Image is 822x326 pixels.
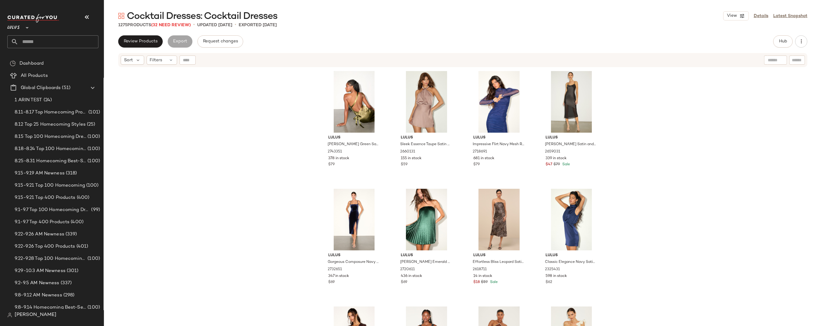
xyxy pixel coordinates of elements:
[90,206,100,213] span: (99)
[15,304,86,311] span: 9.8-9.14 Homecoming Best-Sellers
[328,149,342,155] span: 2743351
[561,163,570,167] span: Sale
[15,97,42,104] span: 1 ARIN TEST
[541,189,602,250] img: 2325431_2_01_hero_Retakes_2025-06-10.jpg
[754,13,768,19] a: Details
[62,292,75,299] span: (298)
[473,135,525,141] span: Lulus
[42,97,52,104] span: (24)
[328,267,342,272] span: 2732651
[489,280,498,284] span: Sale
[15,170,65,177] span: 9.15-9.19 AM Newness
[545,142,596,147] span: [PERSON_NAME] Satin and Chiffon Midi Slip Dress
[553,162,560,167] span: $79
[473,149,487,155] span: 2718691
[546,280,552,285] span: $62
[15,121,86,128] span: 8.12 Top 25 Homecoming Styles
[118,22,191,28] div: Products
[239,22,277,28] p: Exported [DATE]
[468,71,530,133] img: 2718691_01_hero_2025-09-15.jpg
[64,231,77,238] span: (339)
[324,71,385,133] img: 2743351_01_hero_2025-09-15.jpg
[15,292,62,299] span: 9.8-9.12 AM Newness
[7,313,12,317] img: svg%3e
[20,60,44,67] span: Dashboard
[86,121,95,128] span: (25)
[546,156,567,161] span: 339 in stock
[15,255,86,262] span: 9.22-9.28 Top 100 Homecoming Dresses
[773,13,807,19] a: Latest Snapshot
[15,158,86,165] span: 8.25-8.31 Homecoming Best-Sellers
[15,145,86,152] span: 8.18-8.24 Top 100 Homecoming Dresses
[124,57,133,63] span: Sort
[118,23,127,27] span: 1275
[7,14,59,23] img: cfy_white_logo.C9jOOHJF.svg
[545,260,596,265] span: Classic Elegance Navy Satin Sleeveless Mock Neck Mini Dress
[123,39,158,44] span: Review Products
[329,274,349,279] span: 347 in stock
[546,135,597,141] span: Lulus
[15,206,90,213] span: 9.1-9.7 Top 100 Homecoming Dresses
[235,21,236,29] span: •
[118,35,163,48] button: Review Products
[727,13,737,18] span: View
[15,182,85,189] span: 9.15-9.21 Top 100 Homecoming
[328,260,379,265] span: Gorgeous Composure Navy Velvet Lace-Up Sleeveless Midi Dress
[324,189,385,250] img: 2732651_02_fullbody_2025-09-08.jpg
[473,156,494,161] span: 681 in stock
[546,274,567,279] span: 598 in stock
[546,253,597,258] span: Lulus
[779,39,787,44] span: Hub
[86,158,100,165] span: (100)
[75,243,88,250] span: (401)
[468,189,530,250] img: 12396001_2618711.jpg
[15,243,75,250] span: 9.22-9.26 Top 400 Products
[86,145,100,152] span: (100)
[150,57,162,63] span: Filters
[473,280,480,285] span: $18
[473,162,480,167] span: $79
[7,21,20,32] span: Lulus
[76,194,90,201] span: (400)
[329,135,380,141] span: Lulus
[473,267,487,272] span: 2618711
[541,71,602,133] img: 12654141_2659031.jpg
[329,156,350,161] span: 378 in stock
[86,133,100,140] span: (100)
[15,109,87,116] span: 8.11-8.17 Top Homecoming Product
[15,280,59,287] span: 9.2-9.5 AM Newness
[473,260,524,265] span: Effortless Bliss Leopard Satin Strapless Cowl Back Midi Dress
[127,10,277,23] span: Cocktail Dresses: Cocktail Dresses
[401,135,452,141] span: Lulus
[87,109,100,116] span: (101)
[15,267,66,274] span: 9.29-10.3 AM Newness
[401,156,422,161] span: 155 in stock
[400,142,452,147] span: Sleek Essence Taupe Satin Halter Sleeveless Mini Dress
[86,255,100,262] span: (100)
[21,84,61,91] span: Global Clipboards
[473,142,524,147] span: Impressive Flirt Navy Mesh Ruched Mock Neck Midi Dress
[773,35,793,48] button: Hub
[473,253,525,258] span: Lulus
[85,182,99,189] span: (100)
[15,219,69,226] span: 9.1-9.7 Top 400 Products
[203,39,238,44] span: Request changes
[10,60,16,66] img: svg%3e
[61,84,70,91] span: (51)
[69,219,84,226] span: (400)
[329,280,335,285] span: $69
[15,194,76,201] span: 9.15-9.21 Top 400 Products
[329,162,335,167] span: $79
[59,280,72,287] span: (337)
[86,304,100,311] span: (100)
[197,22,232,28] p: updated [DATE]
[65,170,77,177] span: (318)
[15,231,64,238] span: 9.22-9.26 AM Newness
[193,21,195,29] span: •
[545,149,560,155] span: 2659031
[401,162,407,167] span: $59
[546,162,552,167] span: $47
[401,274,422,279] span: 436 in stock
[21,72,48,79] span: All Products
[15,311,56,319] span: [PERSON_NAME]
